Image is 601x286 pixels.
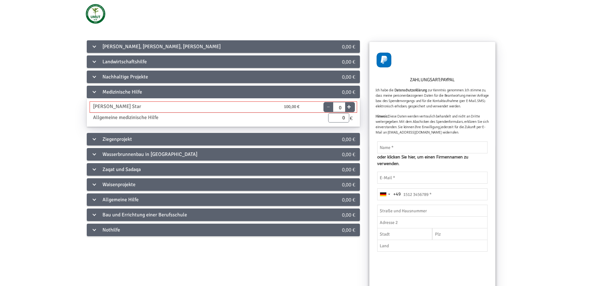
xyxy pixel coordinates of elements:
[377,216,488,228] input: Adresse 2
[342,181,355,188] span: 0,00 €
[342,226,355,233] span: 0,00 €
[87,71,320,83] div: Nachhaltige Projekte
[369,111,495,138] h6: Diese Daten werden vertraulich behandelt und nicht an Dritte weitergegeben. Mit dem Abschicken de...
[345,101,353,110] button: +
[342,136,355,142] span: 0,00 €
[342,58,355,65] span: 0,00 €
[349,113,353,123] span: €
[87,40,320,53] div: [PERSON_NAME], [PERSON_NAME], [PERSON_NAME]
[394,88,427,92] strong: Datenschutzerklärung
[87,86,320,98] div: Medizinische Hilfe
[87,193,320,206] div: Allgemeine Hilfe
[87,148,320,161] div: Wasserbrunnenbau in [GEOGRAPHIC_DATA]
[88,103,234,111] div: [PERSON_NAME] Star
[377,240,488,252] input: Land
[377,205,488,217] input: Straße und Hausnummer
[342,196,355,203] span: 0,00 €
[376,76,489,86] h6: Zahlungsart:
[342,211,355,218] span: 0,00 €
[87,178,320,191] div: Waisenprojekte
[377,172,488,184] input: E-Mail *
[87,163,320,176] div: Zaqat und Sadaqa
[377,228,433,240] input: Stadt
[394,88,428,92] a: Datenschutzerklärung
[378,189,401,200] button: Selected country
[87,55,320,68] div: Landwirtschaftshilfe
[324,98,333,107] button: -
[342,89,355,95] span: 0,00 €
[342,166,355,173] span: 0,00 €
[369,84,495,112] h6: Ich habe die zur Kenntnis genommen. Ich stimme zu, dass meine personenbezogenen Daten für die Bea...
[342,43,355,50] span: 0,00 €
[87,133,320,146] div: Ziegenprojekt
[88,114,234,122] div: Allgemeine medizinische Hilfe
[393,191,401,198] div: +49
[377,256,473,281] iframe: reCAPTCHA
[87,224,320,236] div: Nothilfe
[87,209,320,221] div: Bau und Errichtung einer Berufsschule
[376,114,388,118] strong: Hinweis:
[377,53,391,67] img: PayPal
[377,188,488,200] input: 1512 3456789 *
[342,151,355,157] span: 0,00 €
[284,103,300,110] span: 100,00 €
[377,141,488,153] input: Name *
[377,153,488,167] span: oder klicken Sie hier, um einen Firmennamen zu verwenden.
[441,76,455,83] label: PayPal
[432,228,488,240] input: Plz
[342,73,355,80] span: 0,00 €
